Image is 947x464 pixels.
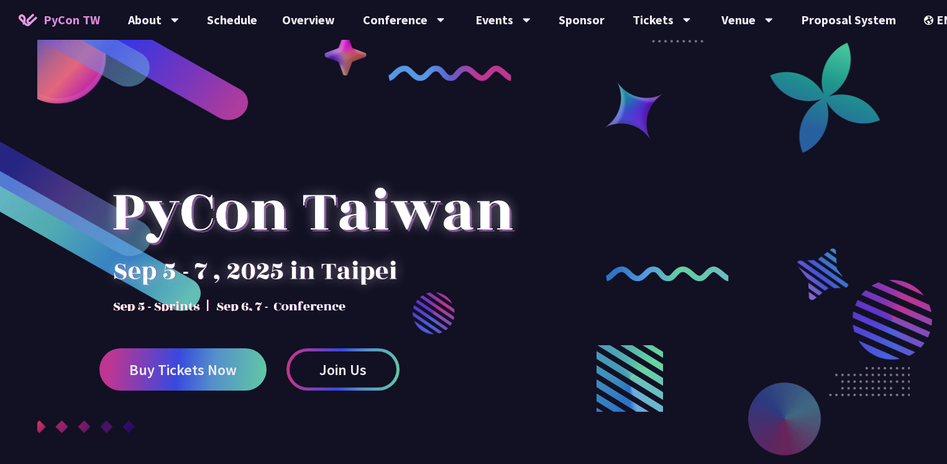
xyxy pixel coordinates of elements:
[6,4,112,35] a: PyCon TW
[388,65,511,81] img: curly-1.ebdbada.png
[319,362,367,378] span: Join Us
[129,362,237,378] span: Buy Tickets Now
[924,16,936,25] img: Locale Icon
[286,348,400,391] a: Join Us
[606,266,729,282] img: curly-2.e802c9f.png
[99,348,267,391] a: Buy Tickets Now
[43,11,100,29] span: PyCon TW
[19,14,37,26] img: Home icon of PyCon TW 2025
